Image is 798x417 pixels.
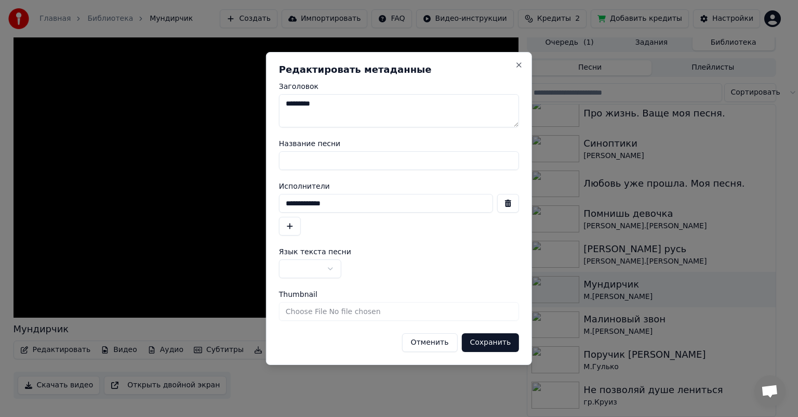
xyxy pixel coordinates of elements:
label: Заголовок [279,83,519,90]
label: Название песни [279,140,519,147]
button: Отменить [402,333,457,352]
span: Thumbnail [279,291,317,298]
label: Исполнители [279,183,519,190]
span: Язык текста песни [279,248,351,255]
button: Сохранить [461,333,519,352]
h2: Редактировать метаданные [279,65,519,74]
